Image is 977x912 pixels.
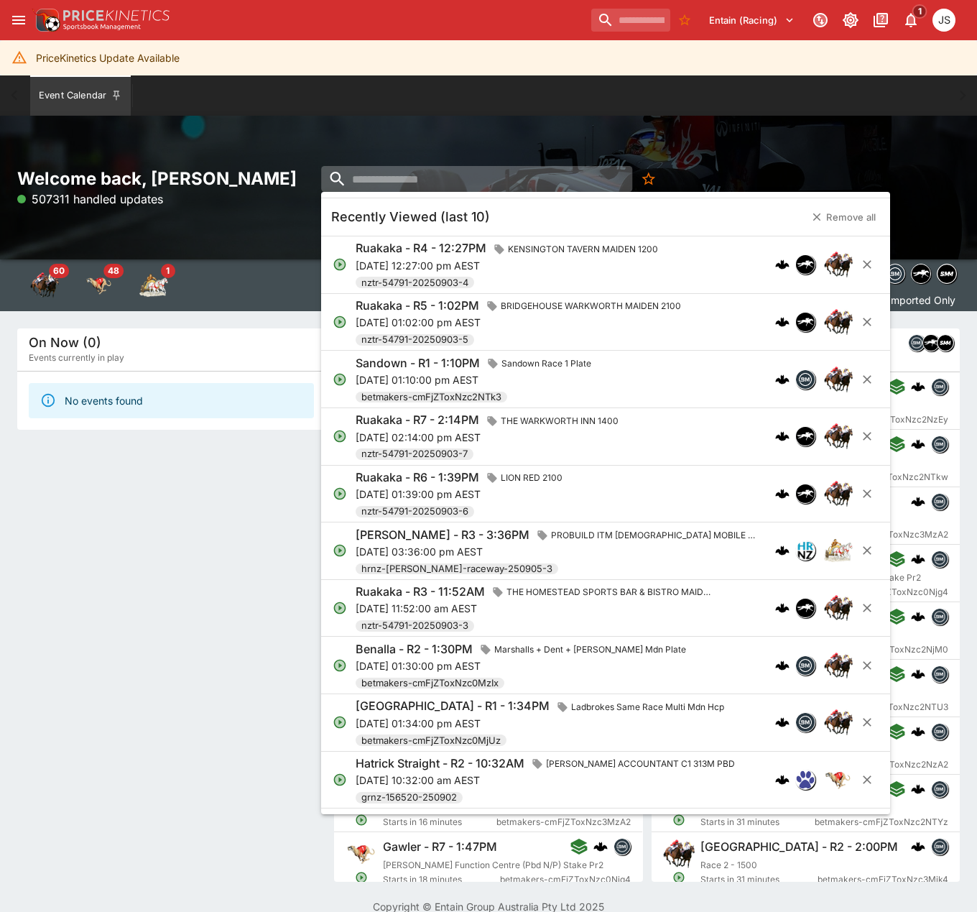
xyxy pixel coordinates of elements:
[911,609,925,624] img: logo-cerberus.svg
[775,257,790,272] div: cerberus
[937,264,956,283] img: samemeetingmulti.png
[775,658,790,673] div: cerberus
[937,335,953,351] img: samemeetingmulti.png
[540,757,741,771] span: [PERSON_NAME] ACCOUNTANT C1 313M PBD
[700,872,818,887] span: Starts in 31 minutes
[85,271,114,300] img: greyhound_racing
[545,528,764,543] span: PROBUILD ITM [DEMOGRAPHIC_DATA] MOBILE PACE
[775,658,790,673] img: logo-cerberus.svg
[931,665,948,683] div: betmakers
[775,372,790,387] div: cerberus
[795,770,815,790] div: grnz
[383,839,497,855] h6: Gawler - R7 - 1:47PM
[937,264,957,284] div: samemeetingmulti
[356,528,529,543] h6: [PERSON_NAME] - R3 - 3:36PM
[911,839,925,854] img: logo-cerberus.svg
[932,494,948,510] img: betmakers.png
[912,264,930,283] img: nztr.png
[824,479,853,508] img: horse_racing.png
[333,372,347,387] svg: Open
[795,484,815,504] div: nztr
[495,471,568,485] span: LION RED 2100
[356,241,486,256] h6: Ruakaka - R4 - 12:27PM
[502,242,664,257] span: KENSINGTON TAVERN MAIDEN 1200
[911,839,925,854] div: cerberus
[824,422,853,451] img: horse_racing.png
[333,543,347,558] svg: Open
[331,208,490,225] h5: Recently Viewed (last 10)
[911,667,925,681] div: cerberus
[911,552,925,566] img: logo-cerberus.svg
[700,815,815,829] span: Starts in 31 minutes
[700,839,898,855] h6: [GEOGRAPHIC_DATA] - R2 - 2:00PM
[775,773,790,787] img: logo-cerberus.svg
[333,658,347,673] svg: Open
[814,528,948,542] span: betmakers-cmFjZToxNzc3MzA2
[30,271,59,300] div: Horse Racing
[614,838,631,855] div: betmakers
[488,642,692,657] span: Marshalls + Dent + [PERSON_NAME] Mdn Plate
[932,781,948,797] img: betmakers.png
[333,773,347,787] svg: Open
[321,166,632,192] input: search
[814,700,948,714] span: betmakers-cmFjZToxNzc2NTU3
[63,10,170,21] img: PriceKinetics
[911,724,925,739] div: cerberus
[932,666,948,682] img: betmakers.png
[824,765,853,794] img: greyhound_racing.png
[356,544,764,559] p: [DATE] 03:36:00 pm AEST
[356,562,558,576] span: hrnz-[PERSON_NAME]-raceway-250905-3
[824,651,853,680] img: horse_racing.png
[356,356,480,371] h6: Sandown - R1 - 1:10PM
[796,656,815,675] img: betmakers.png
[898,7,924,33] button: Notifications
[356,791,463,805] span: grnz-156520-250902
[565,700,730,714] span: Ladbrokes Same Race Multi Mdn Hcp
[909,335,925,351] img: betmakers.png
[911,379,925,394] div: cerberus
[932,436,948,452] img: betmakers.png
[796,370,815,389] img: betmakers.png
[333,487,347,501] svg: Open
[775,257,790,272] img: logo-cerberus.svg
[663,838,695,870] img: horse_racing.png
[333,429,347,443] svg: Open
[923,335,939,351] img: nztr.png
[911,782,925,796] img: logo-cerberus.svg
[615,839,631,855] img: betmakers.png
[672,871,685,884] svg: Open
[700,572,921,583] span: [PERSON_NAME] Function Centre (Pbd N/P) Stake Pr2
[700,9,803,32] button: Select Tenant
[932,9,955,32] div: John Seaton
[931,378,948,395] div: betmakers
[815,757,948,772] span: betmakers-cmFjZToxNzc2NzA2
[868,7,894,33] button: Documentation
[383,860,603,870] span: [PERSON_NAME] Function Centre (Pbd N/P) Stake Pr2
[911,264,931,284] div: nztr
[795,712,815,732] div: betmakers
[796,427,815,446] img: nztr.png
[29,351,124,365] span: Events currently in play
[594,839,608,854] img: logo-cerberus.svg
[356,487,568,502] p: [DATE] 01:39:00 pm AEST
[700,860,757,870] span: Race 2 - 1500
[356,584,485,599] h6: Ruakaka - R3 - 11:52AM
[356,871,369,884] svg: Open
[356,505,474,519] span: nztr-54791-20250903-6
[796,313,815,331] img: nztr.png
[356,298,479,313] h6: Ruakaka - R5 - 1:02PM
[861,288,960,311] button: Imported Only
[775,315,790,329] div: cerberus
[139,271,168,300] div: Harness Racing
[775,773,790,787] div: cerberus
[594,839,608,854] div: cerberus
[356,447,473,461] span: nztr-54791-20250903-7
[103,264,124,278] span: 48
[932,609,948,625] img: betmakers.png
[886,264,904,283] img: betmakers.png
[356,619,474,633] span: nztr-54791-20250903-3
[911,724,925,739] img: logo-cerberus.svg
[911,494,925,509] img: logo-cerberus.svg
[932,839,948,855] img: betmakers.png
[63,24,141,30] img: Sportsbook Management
